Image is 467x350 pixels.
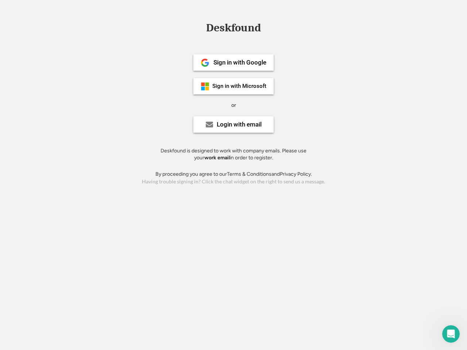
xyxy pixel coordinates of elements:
div: Login with email [217,121,262,128]
img: 1024px-Google__G__Logo.svg.png [201,58,209,67]
div: Deskfound is designed to work with company emails. Please use your in order to register. [151,147,316,162]
div: or [231,102,236,109]
strong: work email [204,155,230,161]
div: Sign in with Google [213,59,266,66]
a: Terms & Conditions [227,171,271,177]
div: By proceeding you agree to our and [155,171,312,178]
iframe: Intercom live chat [442,325,460,343]
a: Privacy Policy. [280,171,312,177]
img: ms-symbollockup_mssymbol_19.png [201,82,209,91]
div: Sign in with Microsoft [212,83,266,89]
div: Deskfound [202,22,265,34]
